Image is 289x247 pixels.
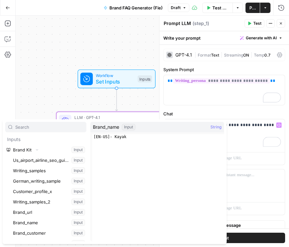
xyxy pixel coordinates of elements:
span: 0.7 [264,53,270,58]
label: Chat [163,110,285,117]
button: Test Workflow [202,3,232,13]
p: Inputs [5,134,86,145]
span: LLM · GPT-4.1 [74,114,156,121]
button: Select variable Writing_samples_2 [12,197,86,207]
span: | [195,51,198,58]
button: Select variable Brand Kit [5,145,86,155]
span: String [210,124,221,130]
span: Workflow [96,72,134,78]
button: Select variable Customer_profile_x [12,186,86,197]
div: WorkflowSet InputsInputs [56,70,177,88]
button: Publish [245,3,260,13]
span: Brand FAQ Generator (Fie) [109,5,163,11]
button: Select variable Brand_customer [12,228,86,238]
span: Generate with AI [246,35,277,41]
span: | [219,51,224,58]
button: Select variable Us_airport_airline_seo_guidelines [12,155,86,165]
button: Select variable German_writing_sample [12,176,86,186]
div: GPT-4.1 [175,53,192,57]
span: ON [243,53,249,58]
div: To enrich screen reader interactions, please activate Accessibility in Grammarly extension settings [164,75,285,105]
span: Add Message [213,222,241,228]
span: Temp [254,53,264,58]
span: Test Workflow [212,5,229,11]
span: Text [211,53,219,58]
span: Streaming [224,53,243,58]
textarea: Prompt LLM [164,20,191,27]
div: Write your prompt [159,31,289,45]
span: Draft [171,5,181,11]
g: Edge from start to step_1 [115,88,118,111]
button: Draft [168,4,189,12]
span: Test [253,20,261,26]
span: Set Inputs [96,78,134,85]
div: Inputs [138,75,152,83]
button: Select variable Brand_name [12,217,86,228]
div: Input [122,124,135,130]
button: Brand FAQ Generator (Fie) [100,3,167,13]
span: Format [198,53,211,58]
button: Select variable Brand_url [12,207,86,217]
div: LLM · GPT-4.1Prompt LLMStep 1 [56,112,177,131]
button: Test [245,19,264,28]
span: | [249,51,254,58]
input: Search [15,124,83,130]
button: Generate with AI [237,34,285,42]
div: To enrich screen reader interactions, please activate Accessibility in Grammarly extension settings [201,119,285,149]
span: Brand_name [93,124,119,130]
label: System Prompt [163,66,285,73]
span: Publish [249,5,256,11]
span: ( step_1 ) [193,20,209,27]
button: Select variable Writing_samples [12,165,86,176]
